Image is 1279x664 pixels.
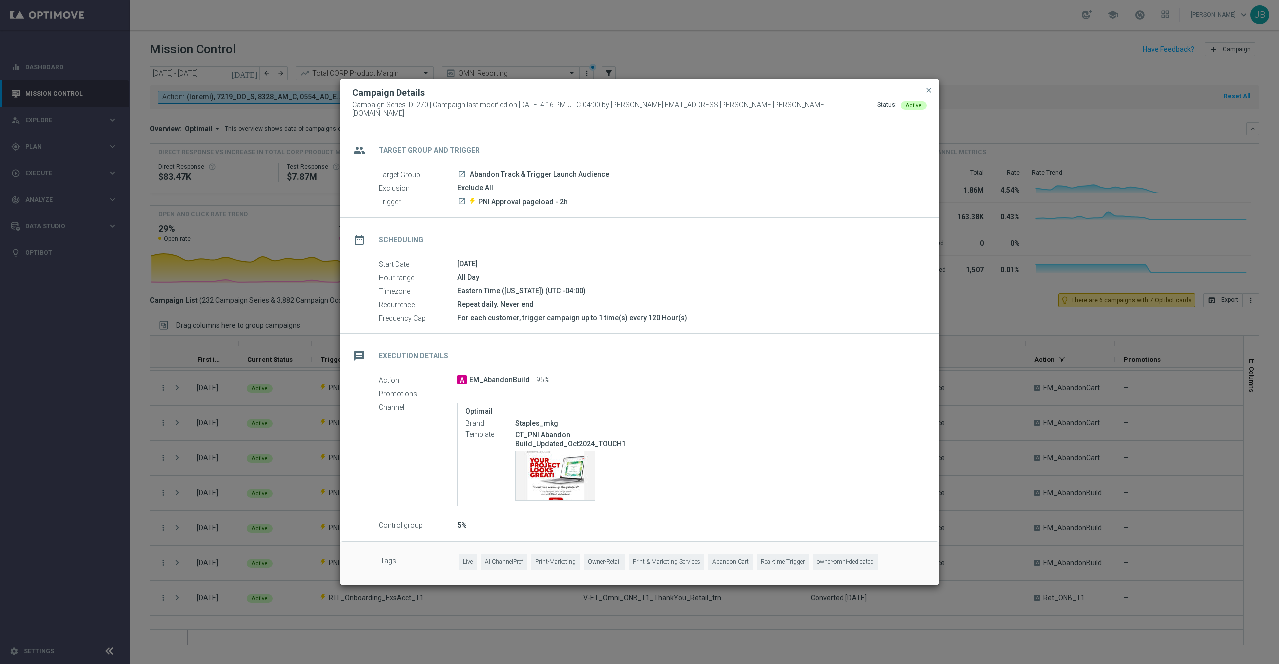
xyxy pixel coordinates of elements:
div: Staples_mkg [515,418,676,428]
label: Exclusion [379,184,457,193]
label: Template [465,430,515,439]
i: launch [458,197,466,205]
span: AllChannelPref [481,554,527,570]
label: Optimail [465,407,676,416]
span: Abandon Cart [708,554,753,570]
label: Trigger [379,197,457,206]
div: Eastern Time ([US_STATE]) (UTC -04:00) [457,286,919,296]
p: CT_PNI Abandon Build_Updated_Oct2024_TOUCH1 [515,430,676,448]
span: Print-Marketing [531,554,580,570]
span: PNI Approval pageload - 2h [478,197,568,206]
span: Campaign Series ID: 270 | Campaign last modified on [DATE] 4:16 PM UTC-04:00 by [PERSON_NAME][EMA... [352,101,877,118]
label: Control group [379,521,457,530]
span: A [457,375,467,384]
h2: Target Group and Trigger [379,146,480,155]
label: Recurrence [379,300,457,309]
h2: Scheduling [379,235,423,245]
span: close [925,86,933,94]
div: All Day [457,272,919,282]
i: launch [458,170,466,178]
span: EM_AbandonBuild [469,376,530,385]
span: Print & Marketing Services [629,554,704,570]
a: launch [457,170,466,179]
span: Active [906,102,922,109]
div: 5% [457,520,919,530]
label: Timezone [379,287,457,296]
span: 95% [536,376,550,385]
h2: Campaign Details [352,87,425,99]
div: Status: [877,101,897,118]
h2: Execution Details [379,351,448,361]
div: For each customer, trigger campaign up to 1 time(s) every 120 Hour(s) [457,313,919,323]
div: Exclude All [457,183,919,193]
span: owner-omni-dedicated [813,554,878,570]
a: launch [457,197,466,206]
label: Frequency Cap [379,314,457,323]
span: Abandon Track & Trigger Launch Audience [470,170,609,179]
label: Promotions [379,389,457,398]
i: message [350,347,368,365]
span: Real-time Trigger [757,554,809,570]
label: Target Group [379,170,457,179]
label: Channel [379,403,457,412]
label: Tags [380,554,459,570]
label: Start Date [379,260,457,269]
label: Hour range [379,273,457,282]
span: Live [459,554,477,570]
i: date_range [350,231,368,249]
label: Brand [465,419,515,428]
div: [DATE] [457,259,919,269]
span: Owner-Retail [584,554,625,570]
label: Action [379,376,457,385]
i: group [350,141,368,159]
div: Repeat daily. Never end [457,299,919,309]
colored-tag: Active [901,101,927,109]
